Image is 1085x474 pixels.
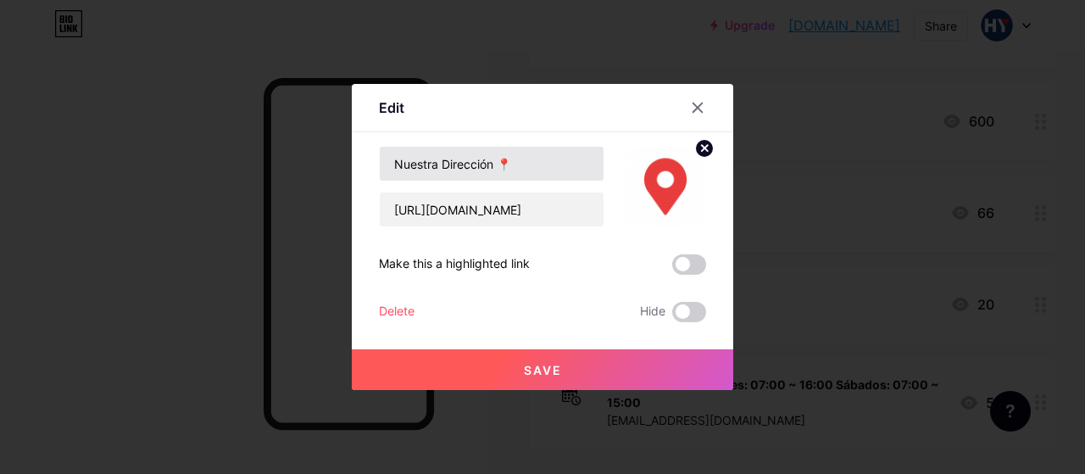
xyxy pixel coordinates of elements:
img: link_thumbnail [625,146,706,227]
input: Title [380,147,604,181]
input: URL [380,192,604,226]
div: Edit [379,98,404,118]
span: Hide [640,302,665,322]
button: Save [352,349,733,390]
span: Save [524,363,562,377]
div: Delete [379,302,415,322]
div: Make this a highlighted link [379,254,530,275]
